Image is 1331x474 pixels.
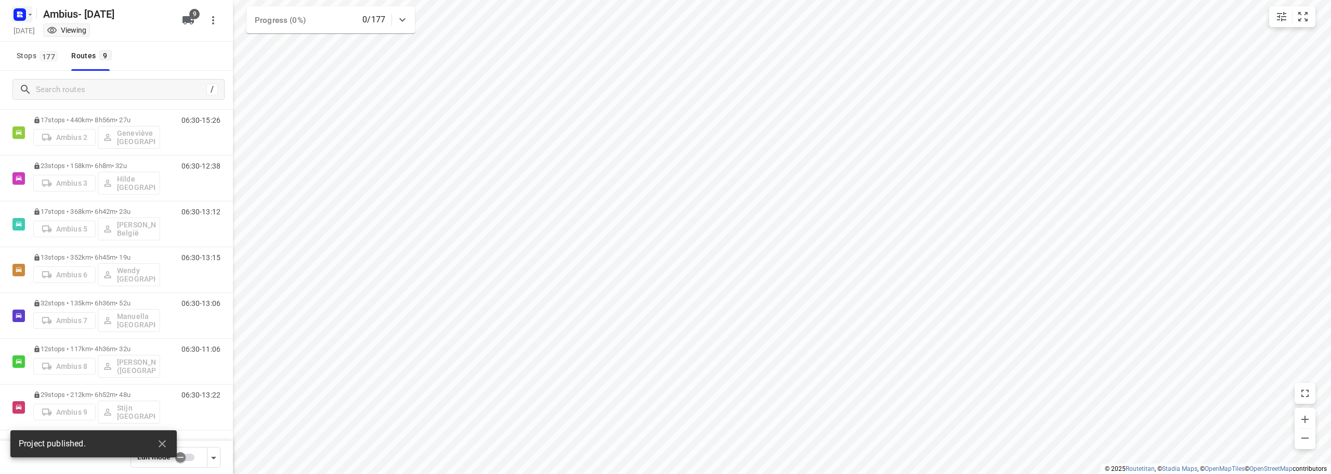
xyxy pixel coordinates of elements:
[181,299,220,308] p: 06:30-13:06
[181,253,220,262] p: 06:30-13:15
[33,391,160,399] p: 29 stops • 212km • 6h52m • 48u
[203,10,224,31] button: More
[207,451,220,464] div: Driver app settings
[33,162,160,170] p: 23 stops • 158km • 6h8m • 32u
[1126,465,1155,472] a: Routetitan
[71,49,114,62] div: Routes
[33,345,160,353] p: 12 stops • 117km • 4h36m • 32u
[1162,465,1197,472] a: Stadia Maps
[181,116,220,124] p: 06:30-15:26
[33,299,160,307] p: 32 stops • 135km • 6h36m • 52u
[99,50,112,60] span: 9
[1271,6,1292,27] button: Map settings
[1205,465,1245,472] a: OpenMapTiles
[33,208,160,215] p: 17 stops • 368km • 6h42m • 23u
[181,345,220,353] p: 06:30-11:06
[1249,465,1293,472] a: OpenStreetMap
[362,14,385,26] p: 0/177
[246,6,415,33] div: Progress (0%)0/177
[255,16,306,25] span: Progress (0%)
[1105,465,1327,472] li: © 2025 , © , © © contributors
[181,391,220,399] p: 06:30-13:22
[36,82,206,98] input: Search routes
[178,10,199,31] button: 9
[181,208,220,216] p: 06:30-13:12
[33,253,160,261] p: 13 stops • 352km • 6h45m • 19u
[189,9,200,19] span: 9
[181,162,220,170] p: 06:30-12:38
[40,51,58,61] span: 177
[19,438,86,450] span: Project published.
[33,116,160,124] p: 17 stops • 440km • 8h56m • 27u
[1293,6,1313,27] button: Fit zoom
[206,84,218,95] div: /
[17,49,61,62] span: Stops
[47,25,86,35] div: You are currently in view mode. To make any changes, go to edit project.
[1269,6,1315,27] div: small contained button group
